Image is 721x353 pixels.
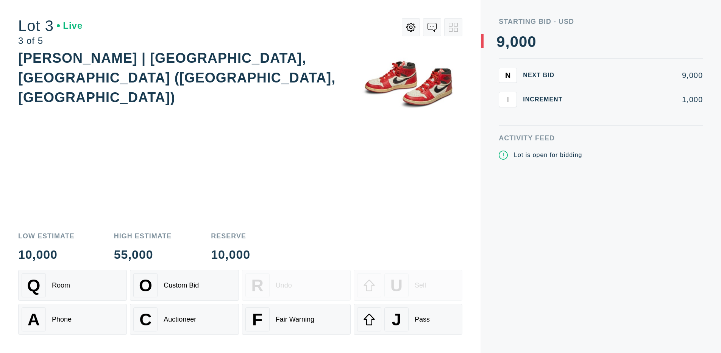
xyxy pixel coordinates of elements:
div: Lot is open for bidding [514,151,582,160]
span: J [392,310,401,329]
button: JPass [354,304,462,335]
div: Sell [415,281,426,289]
div: Activity Feed [499,135,703,142]
span: N [505,71,510,79]
span: I [507,95,509,104]
button: I [499,92,517,107]
div: Auctioneer [164,316,196,323]
div: Undo [276,281,292,289]
button: OCustom Bid [130,270,239,301]
button: USell [354,270,462,301]
div: [PERSON_NAME] | [GEOGRAPHIC_DATA], [GEOGRAPHIC_DATA] ([GEOGRAPHIC_DATA], [GEOGRAPHIC_DATA]) [18,50,336,105]
div: 9 [496,34,505,49]
div: Live [57,21,83,30]
button: N [499,68,517,83]
div: 55,000 [114,249,172,261]
span: O [139,276,152,295]
span: C [139,310,151,329]
button: CAuctioneer [130,304,239,335]
div: High Estimate [114,233,172,239]
div: Fair Warning [276,316,314,323]
div: 9,000 [574,72,703,79]
div: Increment [523,96,568,103]
div: Lot 3 [18,18,83,33]
div: Low Estimate [18,233,75,239]
div: 10,000 [211,249,250,261]
div: 1,000 [574,96,703,103]
span: U [390,276,403,295]
div: 0 [519,34,527,49]
span: A [28,310,40,329]
button: RUndo [242,270,351,301]
span: Q [27,276,41,295]
div: 0 [527,34,536,49]
div: 10,000 [18,249,75,261]
div: Pass [415,316,430,323]
div: Starting Bid - USD [499,18,703,25]
button: FFair Warning [242,304,351,335]
span: R [251,276,263,295]
div: Room [52,281,70,289]
button: QRoom [18,270,127,301]
div: Reserve [211,233,250,239]
div: 3 of 5 [18,36,83,45]
div: Custom Bid [164,281,199,289]
button: APhone [18,304,127,335]
div: Phone [52,316,72,323]
div: 0 [510,34,519,49]
span: F [252,310,262,329]
div: Next Bid [523,72,568,78]
div: , [506,34,510,185]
